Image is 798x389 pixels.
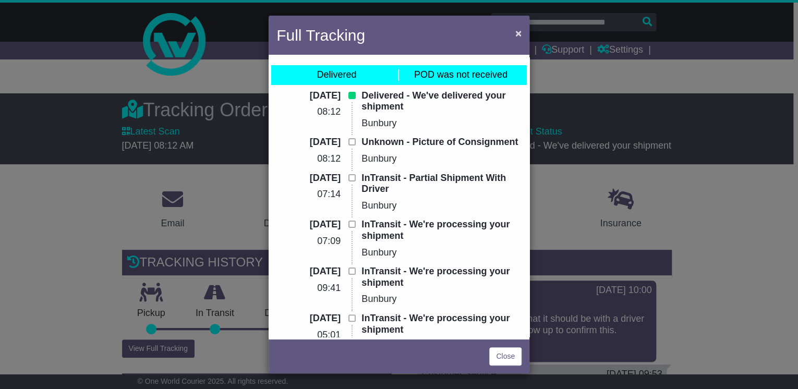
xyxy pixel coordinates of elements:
p: Unknown - Picture of Consignment [361,137,522,148]
p: 07:14 [276,189,341,200]
div: Delivered [317,69,356,81]
p: InTransit - We're processing your shipment [361,313,522,335]
p: [DATE] [276,219,341,230]
h4: Full Tracking [276,23,365,47]
p: 08:12 [276,153,341,165]
button: Close [510,22,527,44]
p: InTransit - We're processing your shipment [361,219,522,241]
p: Bunbury [361,247,522,259]
p: InTransit - We're processing your shipment [361,266,522,288]
p: [DATE] [276,173,341,184]
span: POD was not received [414,69,507,80]
p: 08:12 [276,106,341,118]
p: 05:01 [276,330,341,341]
p: [DATE] [276,313,341,324]
p: Bunbury [361,118,522,129]
p: InTransit - Partial Shipment With Driver [361,173,522,195]
p: 07:09 [276,236,341,247]
p: Bunbury [361,294,522,305]
p: 09:41 [276,283,341,294]
p: [DATE] [276,137,341,148]
a: Close [489,347,522,366]
p: Bunbury [361,200,522,212]
p: [DATE] [276,90,341,102]
span: × [515,27,522,39]
p: Bunbury [361,153,522,165]
p: [DATE] [276,266,341,277]
p: Delivered - We've delivered your shipment [361,90,522,113]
